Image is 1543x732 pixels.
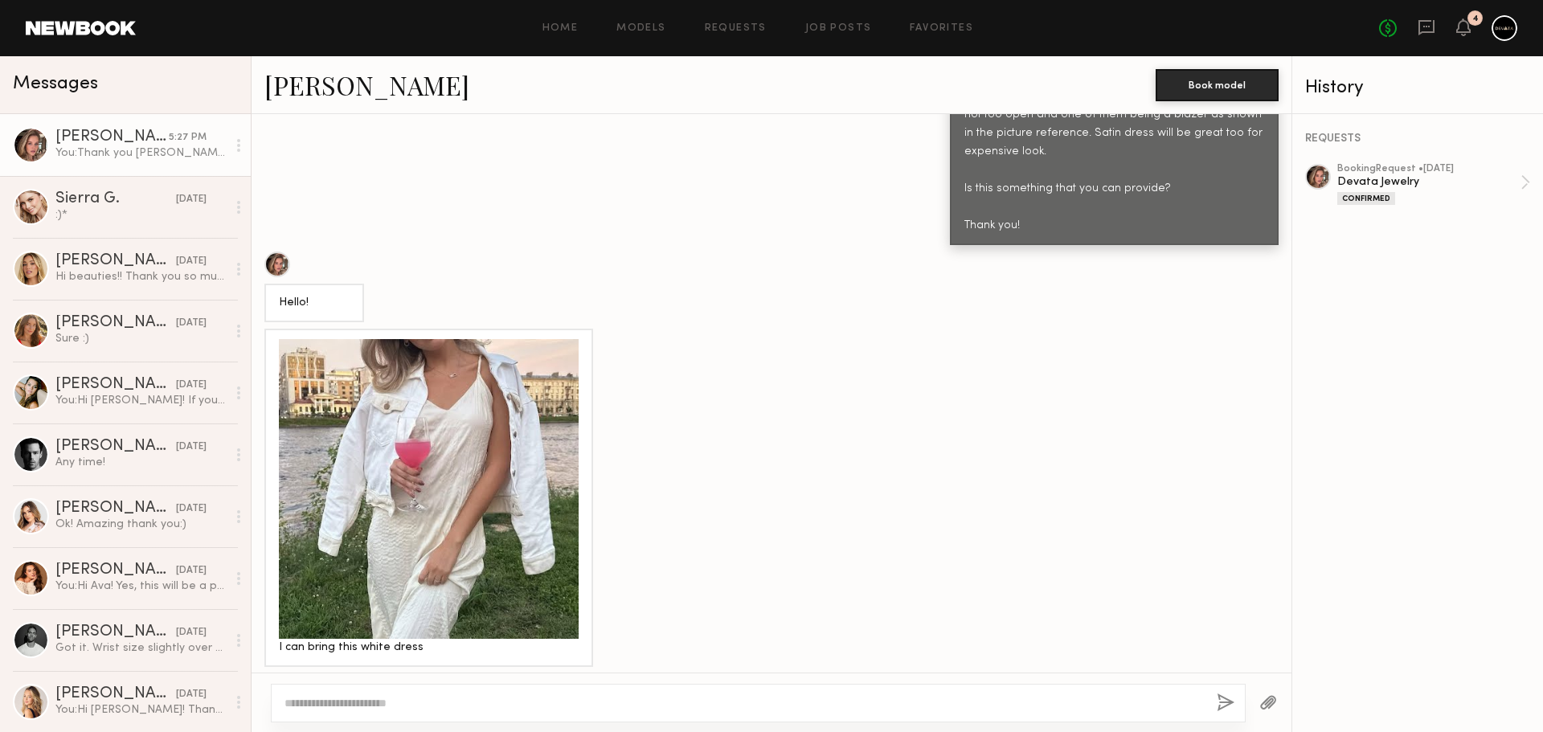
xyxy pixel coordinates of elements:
[55,269,227,284] div: Hi beauties!! Thank you so much for thinking of me! I typically charge $300/edited video for UGC....
[1305,79,1530,97] div: History
[176,254,207,269] div: [DATE]
[910,23,973,34] a: Favorites
[176,192,207,207] div: [DATE]
[705,23,767,34] a: Requests
[55,315,176,331] div: [PERSON_NAME]
[279,294,350,313] div: Hello!
[55,145,227,161] div: You: Thank you [PERSON_NAME]! Just a nude color that blend nicely with your skin will be great.
[1472,14,1479,23] div: 4
[55,455,227,470] div: Any time!
[1337,192,1395,205] div: Confirmed
[176,440,207,455] div: [DATE]
[176,563,207,579] div: [DATE]
[55,439,176,455] div: [PERSON_NAME]
[55,501,176,517] div: [PERSON_NAME]
[176,625,207,640] div: [DATE]
[55,624,176,640] div: [PERSON_NAME]
[1337,174,1520,190] div: Devata Jewelry
[805,23,872,34] a: Job Posts
[55,640,227,656] div: Got it. Wrist size slightly over 7” Whatever is easiest pay wise. Phone number is [PHONE_NUMBER]
[55,579,227,594] div: You: Hi Ava! Yes, this will be a paid shoot as shown in your publish rate $120 x 3 hours. However...
[55,129,169,145] div: [PERSON_NAME]
[176,316,207,331] div: [DATE]
[542,23,579,34] a: Home
[55,191,176,207] div: Sierra G.
[55,377,176,393] div: [PERSON_NAME]
[55,331,227,346] div: Sure :)
[1156,77,1279,91] a: Book model
[1337,164,1520,174] div: booking Request • [DATE]
[176,687,207,702] div: [DATE]
[169,130,207,145] div: 5:27 PM
[55,393,227,408] div: You: Hi [PERSON_NAME]! If you could mail the necklace to this address below, please let us know h...
[176,378,207,393] div: [DATE]
[13,75,98,93] span: Messages
[55,253,176,269] div: [PERSON_NAME]
[264,67,469,102] a: [PERSON_NAME]
[279,639,579,657] div: I can bring this white dress
[1305,133,1530,145] div: REQUESTS
[1156,69,1279,101] button: Book model
[55,702,227,718] div: You: Hi [PERSON_NAME]! Thanks for your reply! Unfortunately, all time slots have been filled quic...
[176,501,207,517] div: [DATE]
[616,23,665,34] a: Models
[55,686,176,702] div: [PERSON_NAME]
[55,562,176,579] div: [PERSON_NAME]
[55,517,227,532] div: Ok! Amazing thank you:)
[1337,164,1530,205] a: bookingRequest •[DATE]Devata JewelryConfirmed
